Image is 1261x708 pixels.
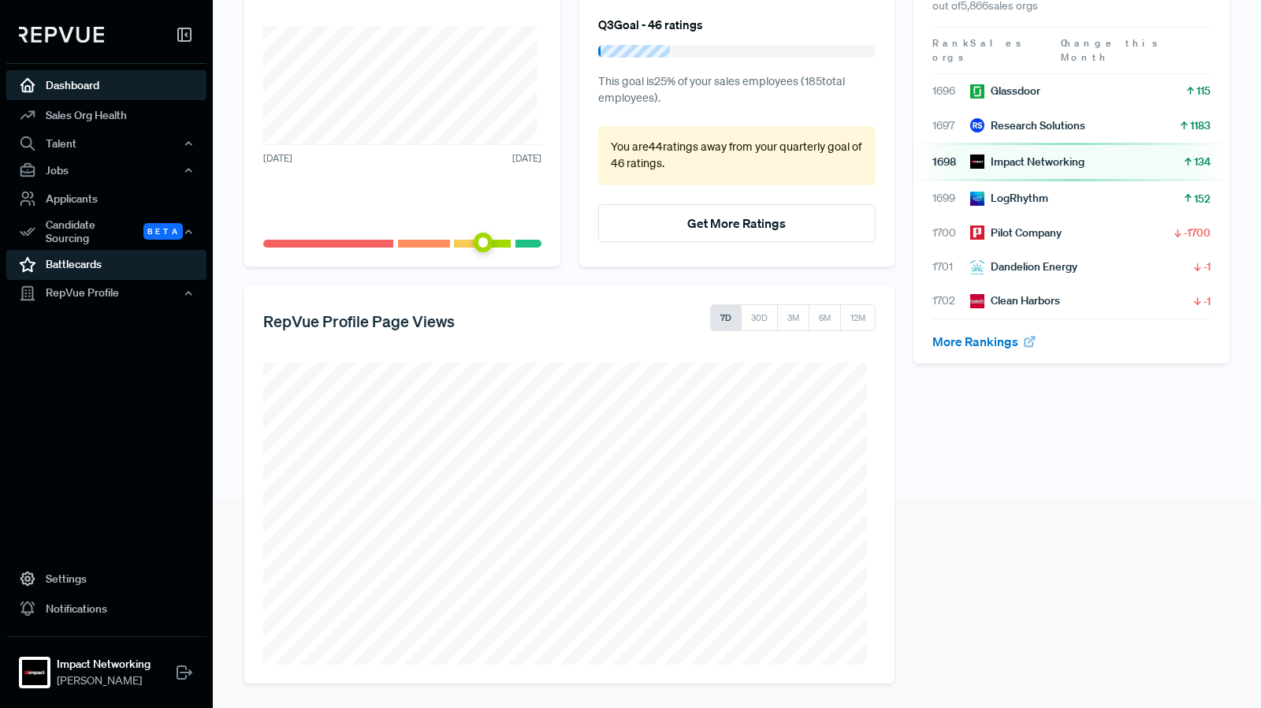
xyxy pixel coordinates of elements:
button: 6M [809,304,841,331]
span: 1183 [1190,117,1211,133]
span: Change this Month [1061,36,1160,64]
span: -1 [1203,293,1211,309]
button: 7D [710,304,742,331]
button: 3M [777,304,809,331]
img: Pilot Company [970,225,984,240]
span: 1702 [932,293,970,309]
span: 1698 [932,154,970,170]
a: Settings [6,564,206,594]
img: RepVue [19,27,104,43]
img: Impact Networking [970,155,984,169]
img: Dandelion Energy [970,260,984,274]
span: Rank [932,36,970,50]
div: LogRhythm [970,190,1048,207]
div: Clean Harbors [970,293,1060,309]
a: Notifications [6,594,206,624]
span: 1701 [932,259,970,275]
span: -1700 [1184,225,1211,240]
span: Beta [143,223,183,240]
a: Battlecards [6,250,206,280]
img: Research Solutions [970,118,984,132]
span: 1697 [932,117,970,134]
button: Jobs [6,157,206,184]
div: Candidate Sourcing [6,214,206,250]
a: Impact NetworkingImpact Networking[PERSON_NAME] [6,636,206,695]
a: Sales Org Health [6,100,206,130]
span: 1696 [932,83,970,99]
span: 115 [1196,83,1211,99]
span: [DATE] [263,151,292,166]
button: 12M [840,304,876,331]
h6: Q3 Goal - 46 ratings [598,17,703,32]
a: Applicants [6,184,206,214]
span: 152 [1194,191,1211,207]
span: Sales orgs [932,36,1024,64]
p: This goal is 25 % of your sales employees ( 185 total employees). [598,73,876,107]
img: Impact Networking [22,660,47,685]
span: [PERSON_NAME] [57,673,151,689]
button: RepVue Profile [6,280,206,307]
img: Clean Harbors [970,294,984,308]
div: Dandelion Energy [970,259,1077,275]
img: LogRhythm [970,192,984,206]
span: 1700 [932,225,970,241]
div: Research Solutions [970,117,1085,134]
button: 30D [741,304,778,331]
span: -1 [1203,259,1211,274]
span: [DATE] [512,151,541,166]
img: Glassdoor [970,84,984,99]
div: Impact Networking [970,154,1084,170]
div: Pilot Company [970,225,1062,241]
span: 134 [1194,154,1211,170]
span: 1699 [932,190,970,207]
a: Dashboard [6,70,206,100]
button: Candidate Sourcing Beta [6,214,206,250]
button: Get More Ratings [598,204,876,242]
div: Glassdoor [970,83,1040,99]
h5: RepVue Profile Page Views [263,311,455,330]
button: Talent [6,130,206,157]
strong: Impact Networking [57,656,151,673]
a: More Rankings [932,334,1036,349]
p: You are 44 ratings away from your quarterly goal of 46 ratings . [611,139,864,173]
